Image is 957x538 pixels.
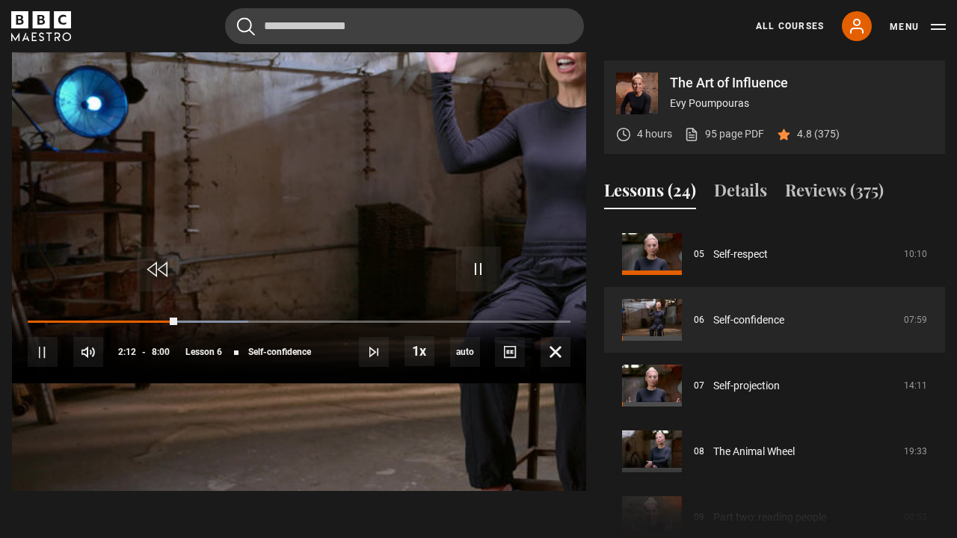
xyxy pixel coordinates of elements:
span: Self-confidence [248,347,311,356]
button: Playback Rate [404,336,434,366]
button: Captions [495,337,525,367]
button: Details [714,178,767,209]
button: Lessons (24) [604,178,696,209]
a: Self-confidence [713,312,784,328]
p: 4.8 (375) [797,126,840,142]
span: auto [450,337,480,367]
a: Self-projection [713,378,780,394]
span: 2:12 [118,338,136,365]
input: Search [225,8,584,44]
a: Self-respect [713,247,768,262]
button: Next Lesson [359,337,389,367]
video-js: Video Player [12,61,586,383]
a: The Animal Wheel [713,444,795,460]
p: 4 hours [637,126,672,142]
a: 95 page PDF [684,126,764,142]
button: Mute [73,337,103,367]
div: Current quality: 720p [450,337,480,367]
span: 8:00 [152,338,170,365]
button: Toggle navigation [890,19,946,34]
button: Fullscreen [541,337,570,367]
div: Progress Bar [28,321,570,324]
button: Reviews (375) [785,178,884,209]
span: Lesson 6 [185,347,222,356]
svg: BBC Maestro [11,11,71,41]
span: - [142,347,146,357]
p: The Art of Influence [670,76,933,90]
p: Evy Poumpouras [670,96,933,111]
button: Submit the search query [237,17,255,36]
a: All Courses [756,19,824,33]
button: Pause [28,337,58,367]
